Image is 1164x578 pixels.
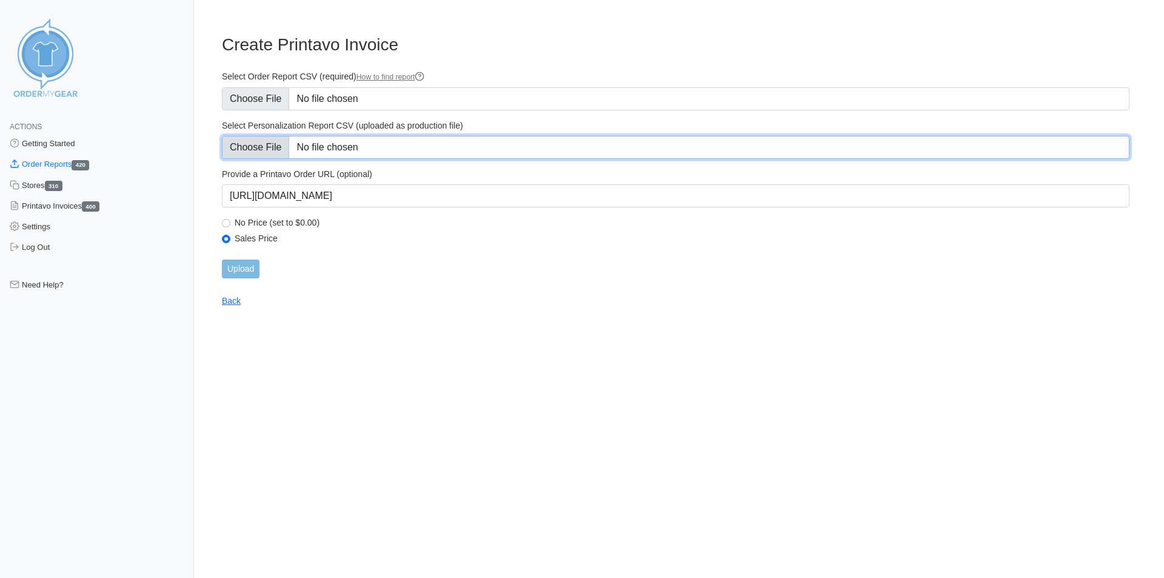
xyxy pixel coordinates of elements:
[222,120,1129,131] label: Select Personalization Report CSV (uploaded as production file)
[222,184,1129,207] input: https://www.printavo.com/invoices/1234567
[356,73,425,81] a: How to find report
[82,201,99,212] span: 400
[235,233,1129,244] label: Sales Price
[222,71,1129,82] label: Select Order Report CSV (required)
[72,160,89,170] span: 420
[235,217,1129,228] label: No Price (set to $0.00)
[222,169,1129,180] label: Provide a Printavo Order URL (optional)
[10,123,42,131] span: Actions
[45,181,62,191] span: 310
[222,260,259,278] input: Upload
[222,35,1129,55] h3: Create Printavo Invoice
[222,296,241,306] a: Back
